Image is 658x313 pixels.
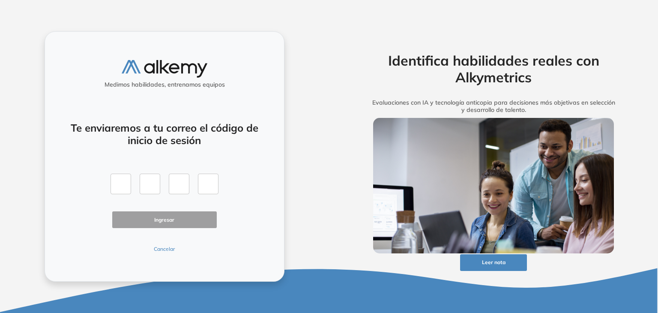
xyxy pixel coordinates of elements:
button: Ingresar [112,211,217,228]
h2: Identifica habilidades reales con Alkymetrics [360,52,627,85]
button: Cancelar [112,245,217,253]
button: Leer nota [460,254,527,271]
h5: Evaluaciones con IA y tecnología anticopia para decisiones más objetivas en selección y desarroll... [360,99,627,114]
h4: Te enviaremos a tu correo el código de inicio de sesión [68,122,261,147]
img: logo-alkemy [122,60,207,78]
img: img-more-info [373,118,614,253]
h5: Medimos habilidades, entrenamos equipos [48,81,281,88]
iframe: Chat Widget [504,214,658,313]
